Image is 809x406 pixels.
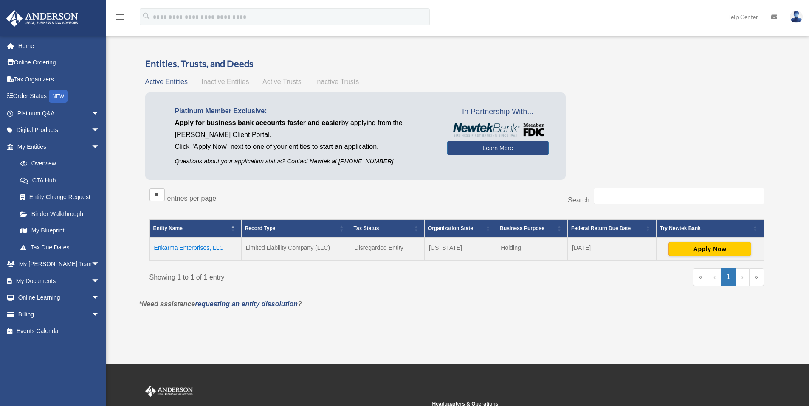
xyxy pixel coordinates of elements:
[115,12,125,22] i: menu
[708,268,721,286] a: Previous
[241,237,350,261] td: Limited Liability Company (LLC)
[496,220,568,238] th: Business Purpose: Activate to sort
[201,78,249,85] span: Inactive Entities
[571,225,631,231] span: Federal Return Due Date
[139,300,302,308] em: *Need assistance ?
[145,78,188,85] span: Active Entities
[175,117,434,141] p: by applying from the [PERSON_NAME] Client Portal.
[12,205,108,222] a: Binder Walkthrough
[175,105,434,117] p: Platinum Member Exclusive:
[6,289,113,306] a: Online Learningarrow_drop_down
[6,256,113,273] a: My [PERSON_NAME] Teamarrow_drop_down
[175,141,434,153] p: Click "Apply Now" next to one of your entities to start an application.
[568,220,657,238] th: Federal Return Due Date: Activate to sort
[721,268,736,286] a: 1
[447,141,549,155] a: Learn More
[12,155,104,172] a: Overview
[91,289,108,307] span: arrow_drop_down
[6,138,108,155] a: My Entitiesarrow_drop_down
[91,138,108,156] span: arrow_drop_down
[145,57,768,70] h3: Entities, Trusts, and Deeds
[656,220,764,238] th: Try Newtek Bank : Activate to sort
[6,272,113,289] a: My Documentsarrow_drop_down
[91,272,108,290] span: arrow_drop_down
[6,306,113,323] a: Billingarrow_drop_down
[315,78,359,85] span: Inactive Trusts
[12,239,108,256] a: Tax Due Dates
[568,237,657,261] td: [DATE]
[49,90,68,103] div: NEW
[6,54,113,71] a: Online Ordering
[245,225,276,231] span: Record Type
[693,268,708,286] a: First
[115,15,125,22] a: menu
[500,225,544,231] span: Business Purpose
[91,105,108,122] span: arrow_drop_down
[6,323,113,340] a: Events Calendar
[790,11,803,23] img: User Pic
[428,225,473,231] span: Organization State
[12,222,108,239] a: My Blueprint
[749,268,764,286] a: Last
[153,225,183,231] span: Entity Name
[91,256,108,273] span: arrow_drop_down
[6,71,113,88] a: Tax Organizers
[12,172,108,189] a: CTA Hub
[4,10,81,27] img: Anderson Advisors Platinum Portal
[167,195,217,202] label: entries per page
[175,156,434,167] p: Questions about your application status? Contact Newtek at [PHONE_NUMBER]
[6,37,113,54] a: Home
[568,196,591,204] label: Search:
[350,237,424,261] td: Disregarded Entity
[6,88,113,105] a: Order StatusNEW
[350,220,424,238] th: Tax Status: Activate to sort
[496,237,568,261] td: Holding
[354,225,379,231] span: Tax Status
[424,220,496,238] th: Organization State: Activate to sort
[91,306,108,323] span: arrow_drop_down
[660,223,751,233] div: Try Newtek Bank
[91,122,108,139] span: arrow_drop_down
[451,123,544,137] img: NewtekBankLogoSM.png
[668,242,751,256] button: Apply Now
[447,105,549,119] span: In Partnership With...
[12,189,108,206] a: Entity Change Request
[149,220,241,238] th: Entity Name: Activate to invert sorting
[149,268,451,283] div: Showing 1 to 1 of 1 entry
[262,78,302,85] span: Active Trusts
[424,237,496,261] td: [US_STATE]
[241,220,350,238] th: Record Type: Activate to sort
[195,300,298,308] a: requesting an entity dissolution
[736,268,749,286] a: Next
[149,237,241,261] td: Enkarma Enterprises, LLC
[144,386,194,397] img: Anderson Advisors Platinum Portal
[142,11,151,21] i: search
[6,122,113,139] a: Digital Productsarrow_drop_down
[6,105,113,122] a: Platinum Q&Aarrow_drop_down
[175,119,341,126] span: Apply for business bank accounts faster and easier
